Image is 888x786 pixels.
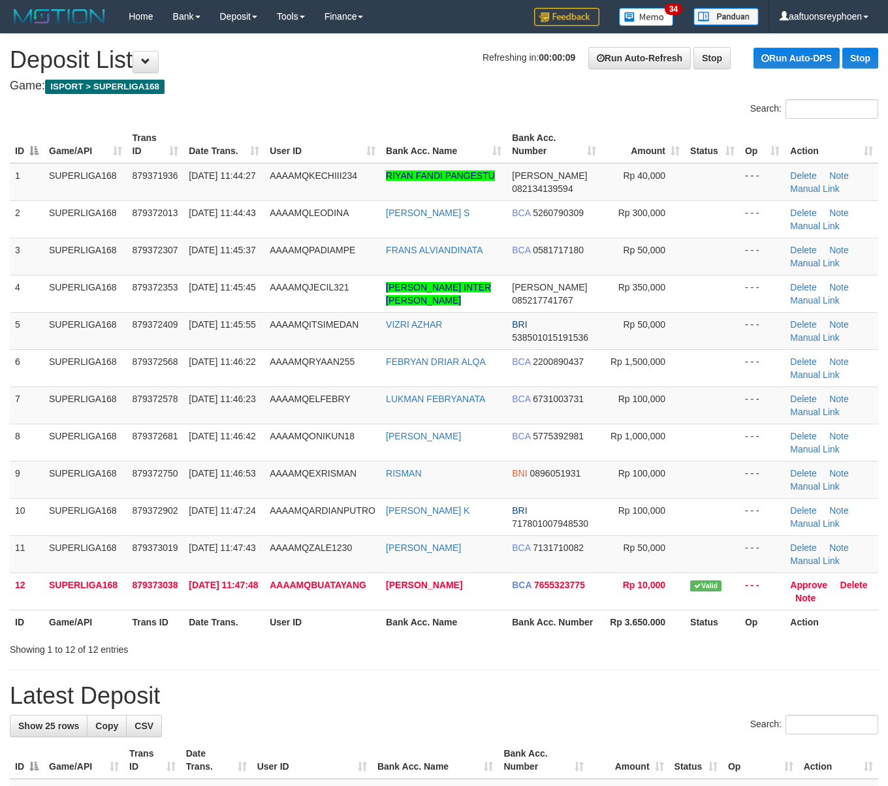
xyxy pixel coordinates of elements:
span: [DATE] 11:47:48 [189,580,258,590]
a: VIZRI AZHAR [386,319,442,330]
span: 879372681 [133,431,178,441]
label: Search: [750,99,878,119]
th: Action: activate to sort column ascending [799,742,878,779]
span: [DATE] 11:45:45 [189,282,255,292]
span: [DATE] 11:44:27 [189,170,255,181]
a: Note [829,394,849,404]
a: [PERSON_NAME] K [386,505,469,516]
span: BCA [512,580,531,590]
a: Manual Link [790,258,840,268]
a: [PERSON_NAME] S [386,208,469,218]
td: - - - [740,498,785,535]
th: User ID: activate to sort column ascending [264,126,381,163]
span: AAAAMQBUATAYANG [270,580,366,590]
span: AAAAMQJECIL321 [270,282,349,292]
a: Note [829,208,849,218]
span: Copy 6731003731 to clipboard [533,394,584,404]
th: User ID [264,610,381,634]
a: Approve [790,580,827,590]
td: 4 [10,275,44,312]
span: BRI [512,505,527,516]
th: Trans ID: activate to sort column ascending [127,126,184,163]
span: BNI [512,468,527,479]
span: [DATE] 11:45:37 [189,245,255,255]
a: Manual Link [790,221,840,231]
td: SUPERLIGA168 [44,461,127,498]
span: BCA [512,208,530,218]
a: Delete [790,319,816,330]
a: [PERSON_NAME] [386,580,462,590]
td: - - - [740,312,785,349]
td: 8 [10,424,44,461]
a: FRANS ALVIANDINATA [386,245,483,255]
strong: 00:00:09 [539,52,575,63]
td: 6 [10,349,44,386]
th: Game/API [44,610,127,634]
td: - - - [740,349,785,386]
td: - - - [740,573,785,610]
td: - - - [740,535,785,573]
a: Stop [693,47,731,69]
th: Game/API: activate to sort column ascending [44,742,124,779]
td: SUPERLIGA168 [44,573,127,610]
a: [PERSON_NAME] INTER [PERSON_NAME] [386,282,491,306]
span: AAAAMQARDIANPUTRO [270,505,375,516]
a: Delete [790,394,816,404]
a: Note [829,542,849,553]
a: Note [829,282,849,292]
span: 879372568 [133,356,178,367]
span: BCA [512,356,530,367]
th: Status [685,610,740,634]
td: - - - [740,238,785,275]
a: Note [829,356,849,367]
span: ISPORT > SUPERLIGA168 [45,80,165,94]
span: Copy 0896051931 to clipboard [530,468,580,479]
img: panduan.png [693,8,759,25]
span: Rp 50,000 [623,319,665,330]
a: Manual Link [790,332,840,343]
span: AAAAMQPADIAMPE [270,245,355,255]
span: Rp 100,000 [618,505,665,516]
span: Rp 350,000 [618,282,665,292]
span: BCA [512,245,530,255]
td: SUPERLIGA168 [44,200,127,238]
span: BCA [512,431,530,441]
td: SUPERLIGA168 [44,275,127,312]
span: [DATE] 11:46:23 [189,394,255,404]
span: 879372353 [133,282,178,292]
a: Delete [790,431,816,441]
a: Delete [790,542,816,553]
td: SUPERLIGA168 [44,424,127,461]
th: Amount: activate to sort column ascending [601,126,685,163]
a: Note [829,170,849,181]
span: CSV [135,721,153,731]
span: AAAAMQELFEBRY [270,394,350,404]
a: Manual Link [790,518,840,529]
h1: Latest Deposit [10,683,878,709]
span: [DATE] 11:45:55 [189,319,255,330]
span: 879372013 [133,208,178,218]
th: Trans ID [127,610,184,634]
span: Copy 2200890437 to clipboard [533,356,584,367]
input: Search: [785,715,878,734]
td: - - - [740,200,785,238]
th: Bank Acc. Name [381,610,507,634]
span: Rp 10,000 [623,580,665,590]
th: Date Trans.: activate to sort column ascending [181,742,252,779]
span: Copy 5260790309 to clipboard [533,208,584,218]
span: Rp 50,000 [623,245,665,255]
td: SUPERLIGA168 [44,163,127,201]
a: RIYAN FANDI PANGESTU [386,170,495,181]
td: 2 [10,200,44,238]
a: RISMAN [386,468,421,479]
a: Manual Link [790,407,840,417]
span: Rp 1,000,000 [610,431,665,441]
a: Note [829,468,849,479]
img: Feedback.jpg [534,8,599,26]
td: - - - [740,163,785,201]
td: - - - [740,386,785,424]
span: Copy [95,721,118,731]
a: Delete [790,356,816,367]
span: Rp 100,000 [618,394,665,404]
span: 879372902 [133,505,178,516]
